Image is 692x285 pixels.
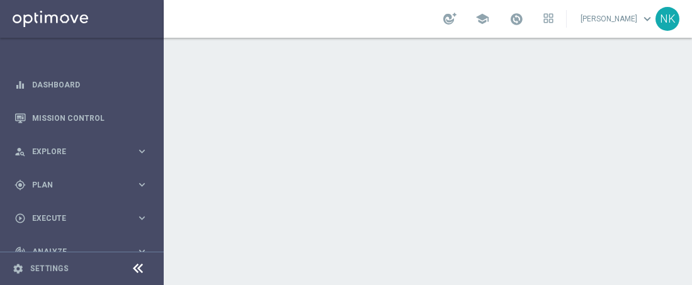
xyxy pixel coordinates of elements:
[32,181,136,189] span: Plan
[32,101,148,135] a: Mission Control
[14,146,136,157] div: Explore
[136,245,148,257] i: keyboard_arrow_right
[136,145,148,157] i: keyboard_arrow_right
[14,213,149,223] button: play_circle_outline Execute keyboard_arrow_right
[32,68,148,101] a: Dashboard
[14,246,26,257] i: track_changes
[32,248,136,255] span: Analyze
[136,212,148,224] i: keyboard_arrow_right
[30,265,69,272] a: Settings
[14,247,149,257] button: track_changes Analyze keyboard_arrow_right
[136,179,148,191] i: keyboard_arrow_right
[14,180,149,190] button: gps_fixed Plan keyboard_arrow_right
[14,113,149,123] button: Mission Control
[32,148,136,155] span: Explore
[32,215,136,222] span: Execute
[579,9,655,28] a: [PERSON_NAME]keyboard_arrow_down
[14,146,26,157] i: person_search
[14,101,148,135] div: Mission Control
[14,79,26,91] i: equalizer
[13,263,24,274] i: settings
[14,147,149,157] button: person_search Explore keyboard_arrow_right
[640,12,654,26] span: keyboard_arrow_down
[14,179,26,191] i: gps_fixed
[14,213,26,224] i: play_circle_outline
[475,12,489,26] span: school
[14,213,136,224] div: Execute
[14,68,148,101] div: Dashboard
[14,80,149,90] button: equalizer Dashboard
[14,246,136,257] div: Analyze
[14,179,136,191] div: Plan
[655,7,679,31] div: NK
